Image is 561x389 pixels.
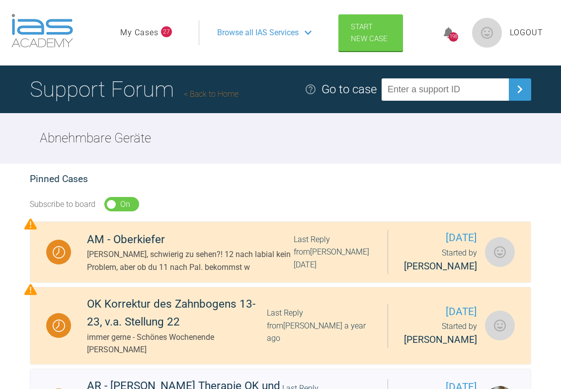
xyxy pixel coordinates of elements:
[512,81,528,97] img: chevronRight.28bd32b0.svg
[30,221,531,283] a: WaitingAM - Oberkiefer[PERSON_NAME], schwierig zu sehen?! 12 nach labial kein Problem, aber ob du...
[382,78,509,101] input: Enter a support ID
[404,230,477,246] span: [DATE]
[87,331,267,356] div: immer gerne - Schönes Wochenende [PERSON_NAME]
[30,172,531,187] h2: Pinned Cases
[24,218,37,230] img: Priority
[40,128,151,149] h2: Abnehmbare Geräte
[120,198,130,211] div: On
[321,80,377,99] div: Go to case
[404,320,477,348] div: Started by
[485,237,515,267] img: Christina Sieg
[404,334,477,345] span: [PERSON_NAME]
[30,198,95,211] div: Subscribe to board
[510,26,543,39] a: Logout
[87,231,294,249] div: AM - Oberkiefer
[449,32,458,42] div: 198
[267,307,372,345] div: Last Reply from [PERSON_NAME] a year ago
[184,89,239,99] a: Back to Home
[30,287,531,365] a: WaitingOK Korrektur des Zahnbogens 13-23, v.a. Stellung 22immer gerne - Schönes Wochenende [PERSO...
[161,26,172,37] span: 27
[404,260,477,272] span: [PERSON_NAME]
[53,320,65,332] img: Waiting
[485,311,515,340] img: Navid Sereschk
[120,26,159,39] a: My Cases
[87,248,294,273] div: [PERSON_NAME], schwierig zu sehen?! 12 nach labial kein Problem, aber ob du 11 nach Pal. bekommst w
[338,14,403,51] a: Start New Case
[305,83,317,95] img: help.e70b9f3d.svg
[87,295,267,331] div: OK Korrektur des Zahnbogens 13-23, v.a. Stellung 22
[294,233,372,271] div: Last Reply from [PERSON_NAME] [DATE]
[404,304,477,320] span: [DATE]
[11,14,73,48] img: logo-light.3e3ef733.png
[404,247,477,274] div: Started by
[24,283,37,296] img: Priority
[217,26,299,39] span: Browse all IAS Services
[53,246,65,259] img: Waiting
[30,72,239,107] h1: Support Forum
[472,18,502,48] img: profile.png
[351,22,388,43] span: Start New Case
